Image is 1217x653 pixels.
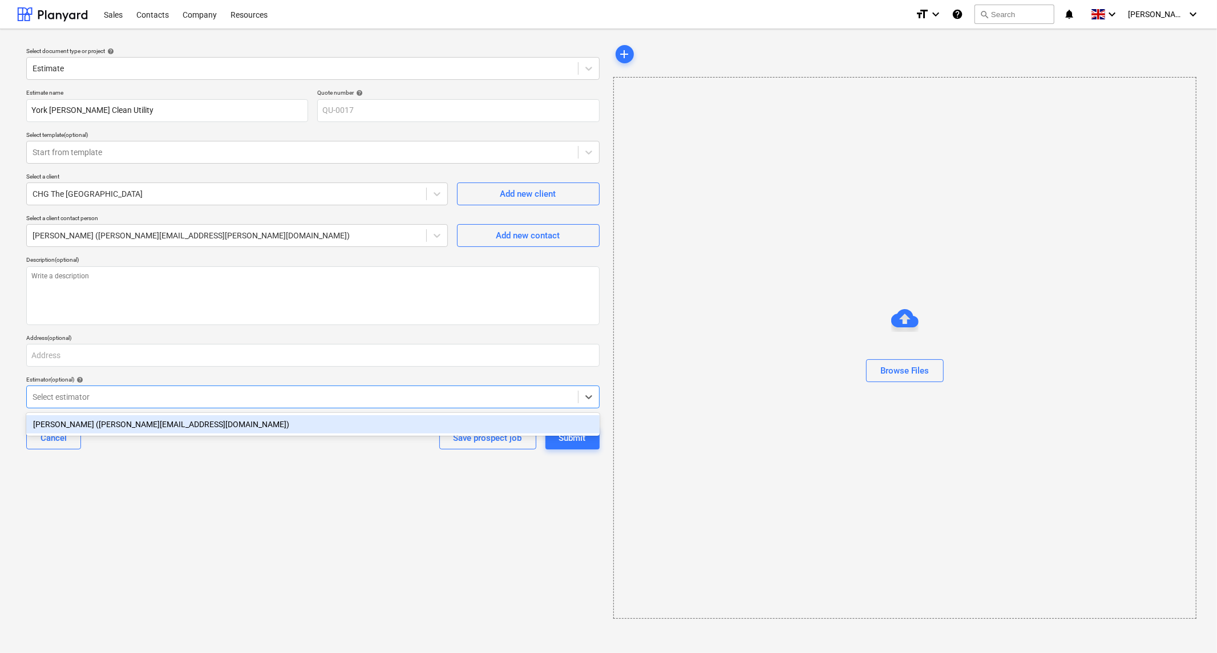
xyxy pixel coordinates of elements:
span: search [980,10,989,19]
button: Add new client [457,182,600,205]
div: Browse Files [613,77,1197,619]
i: Knowledge base [952,7,963,21]
i: keyboard_arrow_down [929,7,943,21]
button: Add new contact [457,224,600,247]
span: [PERSON_NAME] [1128,10,1185,19]
div: Description (optional) [26,256,600,263]
div: Quote number [317,89,599,96]
div: Save prospect job [454,431,522,445]
i: format_size [915,7,929,21]
button: Save prospect job [439,427,536,449]
button: Submit [545,427,600,449]
span: help [74,376,83,383]
button: Browse Files [866,359,944,382]
div: Cancel [41,431,67,445]
div: Select a client contact person [26,214,448,222]
div: Estimator (optional) [26,376,600,383]
div: Andrew Nicholson (andy@surfacepro.co.uk) [26,415,600,433]
div: Submit [559,431,586,445]
span: help [105,48,114,55]
button: Search [975,5,1054,24]
i: keyboard_arrow_down [1105,7,1119,21]
i: keyboard_arrow_down [1186,7,1200,21]
span: add [618,47,632,61]
div: Select document type or project [26,47,600,55]
input: Address [26,344,600,367]
i: notifications [1064,7,1075,21]
input: Estimate name [26,99,308,122]
div: Select template (optional) [26,131,600,139]
p: Estimate name [26,89,308,99]
div: Add new client [500,186,556,201]
div: [PERSON_NAME] ([PERSON_NAME][EMAIL_ADDRESS][DOMAIN_NAME]) [26,415,600,433]
div: Add new contact [496,228,560,243]
div: Browse Files [880,363,929,378]
div: Select a client [26,173,448,180]
div: Address (optional) [26,334,600,342]
button: Cancel [26,427,81,449]
span: help [354,90,363,96]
